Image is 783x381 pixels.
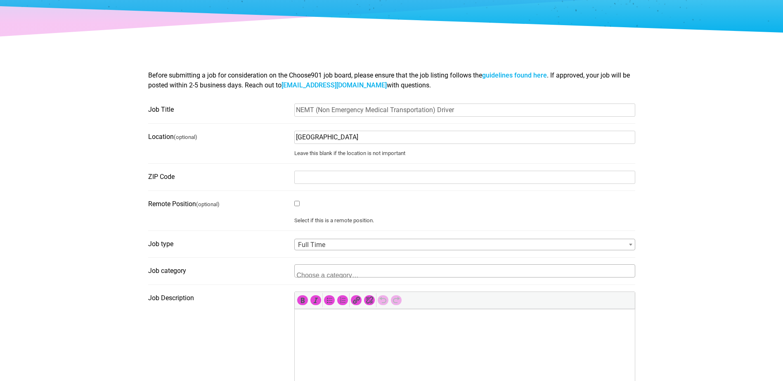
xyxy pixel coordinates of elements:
[282,81,387,89] a: [EMAIL_ADDRESS][DOMAIN_NAME]
[324,295,335,306] div: Bulleted list (Shift+Alt+U)
[294,217,635,224] small: Select if this is a remote position.
[148,264,289,278] label: Job category
[148,130,289,144] label: Location
[364,295,375,306] div: Remove link (Shift+Alt+S)
[294,239,635,250] span: Full Time
[377,295,389,306] div: Undo (Ctrl+Z)
[297,295,308,306] div: Bold (Ctrl+B)
[482,71,547,79] a: guidelines found here
[294,131,635,144] input: e.g. “Memphis”
[294,150,635,157] small: Leave this blank if the location is not important
[148,198,289,211] label: Remote Position
[297,270,377,278] textarea: Search
[350,295,362,306] div: Insert/edit link (Ctrl+K)
[148,103,289,116] label: Job Title
[295,239,635,251] span: Full Time
[148,170,289,183] label: ZIP Code
[337,295,348,306] div: Numbered list (Shift+Alt+O)
[310,295,322,306] div: Italic (Ctrl+I)
[196,201,220,207] small: (optional)
[174,134,197,140] small: (optional)
[148,238,289,251] label: Job type
[148,292,289,305] label: Job Description
[148,71,630,89] span: Before submitting a job for consideration on the Choose901 job board, please ensure that the job ...
[390,295,402,306] div: Redo (Ctrl+Y)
